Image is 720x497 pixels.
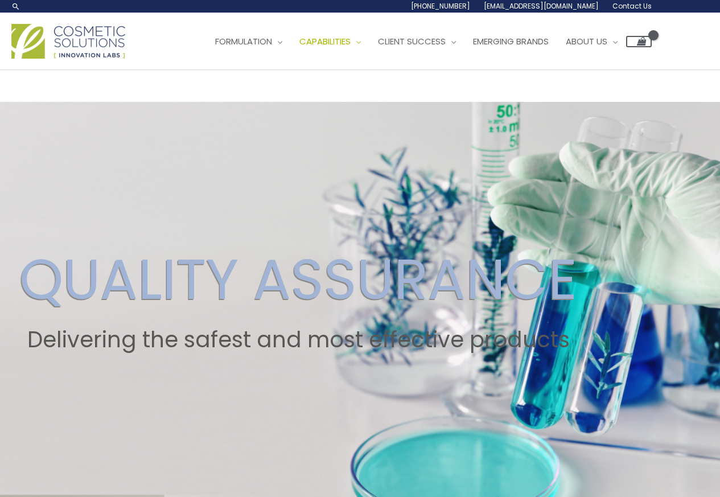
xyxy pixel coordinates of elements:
[291,24,369,59] a: Capabilities
[11,24,125,59] img: Cosmetic Solutions Logo
[557,24,626,59] a: About Us
[369,24,464,59] a: Client Success
[378,35,446,47] span: Client Success
[198,24,652,59] nav: Site Navigation
[566,35,607,47] span: About Us
[484,1,599,11] span: [EMAIL_ADDRESS][DOMAIN_NAME]
[464,24,557,59] a: Emerging Brands
[411,1,470,11] span: [PHONE_NUMBER]
[19,327,577,353] h2: Delivering the safest and most effective products
[19,246,577,313] h2: QUALITY ASSURANCE
[11,2,20,11] a: Search icon link
[215,35,272,47] span: Formulation
[473,35,549,47] span: Emerging Brands
[299,35,351,47] span: Capabilities
[207,24,291,59] a: Formulation
[612,1,652,11] span: Contact Us
[626,36,652,47] a: View Shopping Cart, empty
